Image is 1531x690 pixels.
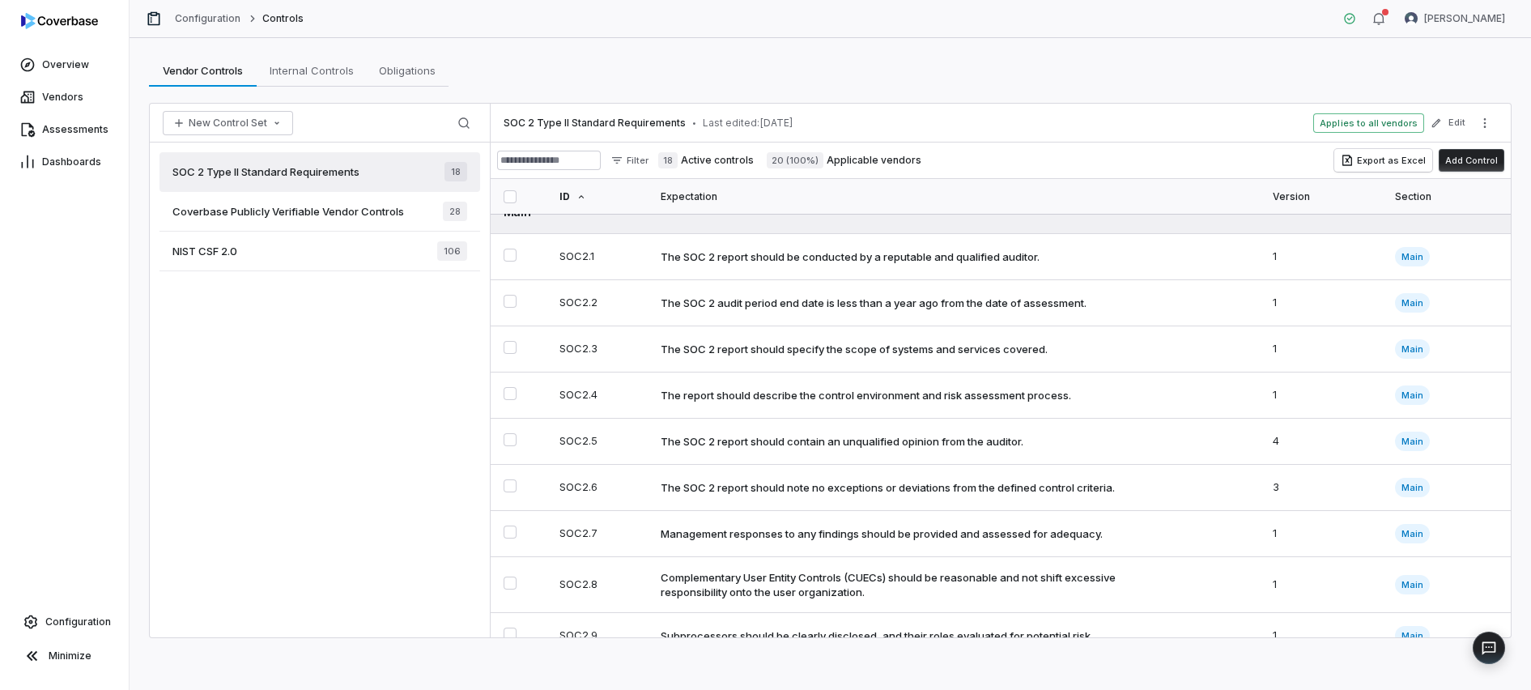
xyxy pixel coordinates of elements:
[767,152,823,168] span: 20 (100%)
[550,280,651,326] td: SOC2.2
[604,151,655,170] button: Filter
[3,83,125,112] a: Vendors
[1472,111,1498,135] button: More actions
[1395,385,1430,405] span: Main
[550,465,651,511] td: SOC2.6
[42,58,89,71] span: Overview
[1263,511,1384,557] td: 1
[661,388,1071,402] div: The report should describe the control environment and risk assessment process.
[49,650,91,662] span: Minimize
[1263,326,1384,373] td: 1
[504,577,517,590] button: Select SOC2.8 control
[6,640,122,672] button: Minimize
[550,613,651,659] td: SOC2.9
[3,115,125,144] a: Assessments
[6,607,122,637] a: Configuration
[175,12,241,25] a: Configuration
[42,155,101,168] span: Dashboards
[1424,12,1505,25] span: [PERSON_NAME]
[1263,557,1384,613] td: 1
[559,179,641,214] div: ID
[1263,419,1384,465] td: 4
[21,13,98,29] img: logo-D7KZi-bG.svg
[1395,626,1430,645] span: Main
[1313,113,1424,133] span: Applies to all vendors
[504,295,517,308] button: Select SOC2.2 control
[661,434,1023,449] div: The SOC 2 report should contain an unqualified opinion from the auditor.
[172,244,237,258] span: NIST CSF 2.0
[1395,575,1430,594] span: Main
[504,387,517,400] button: Select SOC2.4 control
[1334,149,1432,172] button: Export as Excel
[627,155,649,167] span: Filter
[661,296,1087,310] div: The SOC 2 audit period end date is less than a year ago from the date of assessment.
[45,615,111,628] span: Configuration
[550,326,651,373] td: SOC2.3
[42,123,108,136] span: Assessments
[1426,109,1470,138] button: Edit
[3,147,125,177] a: Dashboards
[658,152,754,168] label: Active controls
[159,192,480,232] a: Coverbase Publicly Verifiable Vendor Controls28
[504,433,517,446] button: Select SOC2.5 control
[1395,478,1430,497] span: Main
[661,480,1115,495] div: The SOC 2 report should note no exceptions or deviations from the defined control criteria.
[3,50,125,79] a: Overview
[1263,280,1384,326] td: 1
[550,373,651,419] td: SOC2.4
[262,12,304,25] span: Controls
[1395,179,1498,214] div: Section
[504,628,517,641] button: Select SOC2.9 control
[504,249,517,262] button: Select SOC2.1 control
[1263,234,1384,280] td: 1
[263,60,360,81] span: Internal Controls
[504,479,517,492] button: Select SOC2.6 control
[443,202,467,221] span: 28
[661,628,1093,643] div: Subprocessors should be clearly disclosed, and their roles evaluated for potential risk.
[159,232,480,271] a: NIST CSF 2.0106
[444,162,467,181] span: 18
[159,152,480,192] a: SOC 2 Type II Standard Requirements18
[550,557,651,613] td: SOC2.8
[1273,179,1375,214] div: Version
[661,526,1103,541] div: Management responses to any findings should be provided and assessed for adequacy.
[1395,247,1430,266] span: Main
[1263,465,1384,511] td: 3
[661,342,1048,356] div: The SOC 2 report should specify the scope of systems and services covered.
[1405,12,1418,25] img: Kim Kambarami avatar
[172,204,404,219] span: Coverbase Publicly Verifiable Vendor Controls
[658,152,678,168] span: 18
[1263,373,1384,419] td: 1
[661,179,1253,214] div: Expectation
[1395,524,1430,543] span: Main
[1263,613,1384,659] td: 1
[661,570,1134,599] div: Complementary User Entity Controls (CUECs) should be reasonable and not shift excessive responsib...
[372,60,442,81] span: Obligations
[42,91,83,104] span: Vendors
[437,241,467,261] span: 106
[550,511,651,557] td: SOC2.7
[550,419,651,465] td: SOC2.5
[692,117,696,129] span: •
[504,117,686,130] span: SOC 2 Type II Standard Requirements
[661,249,1040,264] div: The SOC 2 report should be conducted by a reputable and qualified auditor.
[1439,149,1504,172] button: Add Control
[1395,432,1430,451] span: Main
[703,117,793,130] span: Last edited: [DATE]
[163,111,293,135] button: New Control Set
[1395,339,1430,359] span: Main
[1395,293,1430,313] span: Main
[1395,6,1515,31] button: Kim Kambarami avatar[PERSON_NAME]
[767,152,921,168] label: Applicable vendors
[172,164,359,179] span: SOC 2 Type II Standard Requirements
[504,341,517,354] button: Select SOC2.3 control
[156,60,249,81] span: Vendor Controls
[504,526,517,539] button: Select SOC2.7 control
[550,234,651,280] td: SOC2.1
